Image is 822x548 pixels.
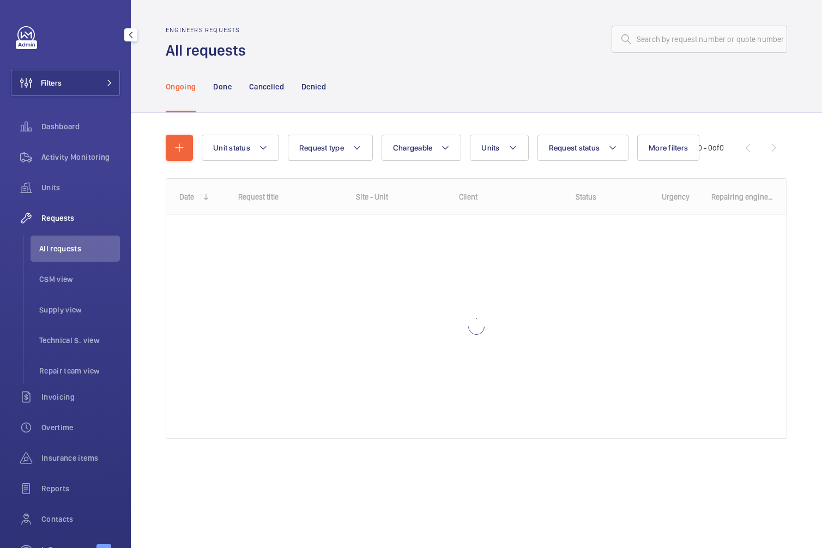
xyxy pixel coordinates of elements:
span: All requests [39,243,120,254]
span: Insurance items [41,453,120,463]
span: 0 - 0 0 [698,144,724,152]
button: Filters [11,70,120,96]
span: Filters [41,77,62,88]
span: Requests [41,213,120,224]
span: Activity Monitoring [41,152,120,162]
h2: Engineers requests [166,26,252,34]
span: Chargeable [393,143,433,152]
button: Unit status [202,135,279,161]
span: Repair team view [39,365,120,376]
span: Dashboard [41,121,120,132]
span: Overtime [41,422,120,433]
span: Supply view [39,304,120,315]
button: More filters [637,135,699,161]
button: Request type [288,135,373,161]
span: Contacts [41,514,120,525]
input: Search by request number or quote number [612,26,787,53]
span: Request type [299,143,344,152]
button: Request status [537,135,629,161]
button: Units [470,135,528,161]
h1: All requests [166,40,252,61]
span: Units [41,182,120,193]
p: Done [213,81,231,92]
p: Cancelled [249,81,284,92]
span: Unit status [213,143,250,152]
p: Denied [301,81,326,92]
span: Units [481,143,499,152]
span: Reports [41,483,120,494]
span: Technical S. view [39,335,120,346]
button: Chargeable [382,135,462,161]
span: More filters [649,143,688,152]
span: of [712,143,720,152]
span: Request status [549,143,600,152]
p: Ongoing [166,81,196,92]
span: CSM view [39,274,120,285]
span: Invoicing [41,392,120,402]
